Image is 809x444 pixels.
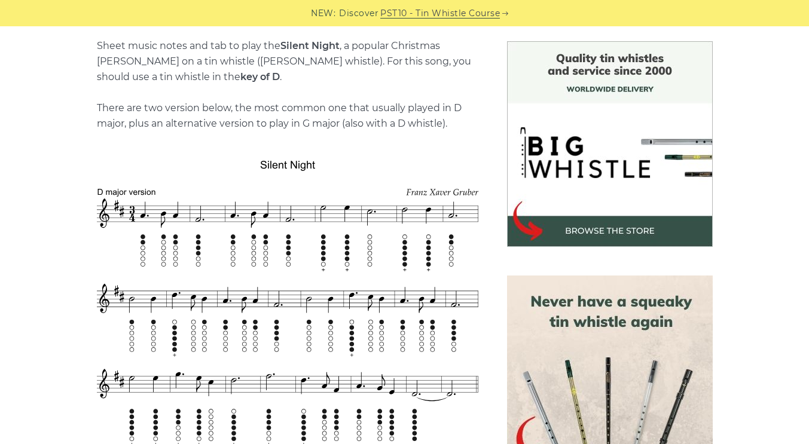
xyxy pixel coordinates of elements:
img: BigWhistle Tin Whistle Store [507,41,713,247]
p: Sheet music notes and tab to play the , a popular Christmas [PERSON_NAME] on a tin whistle ([PERS... [97,38,478,131]
strong: Silent Night [280,40,340,51]
span: NEW: [311,7,335,20]
span: Discover [339,7,378,20]
a: PST10 - Tin Whistle Course [380,7,500,20]
strong: key of D [240,71,280,82]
